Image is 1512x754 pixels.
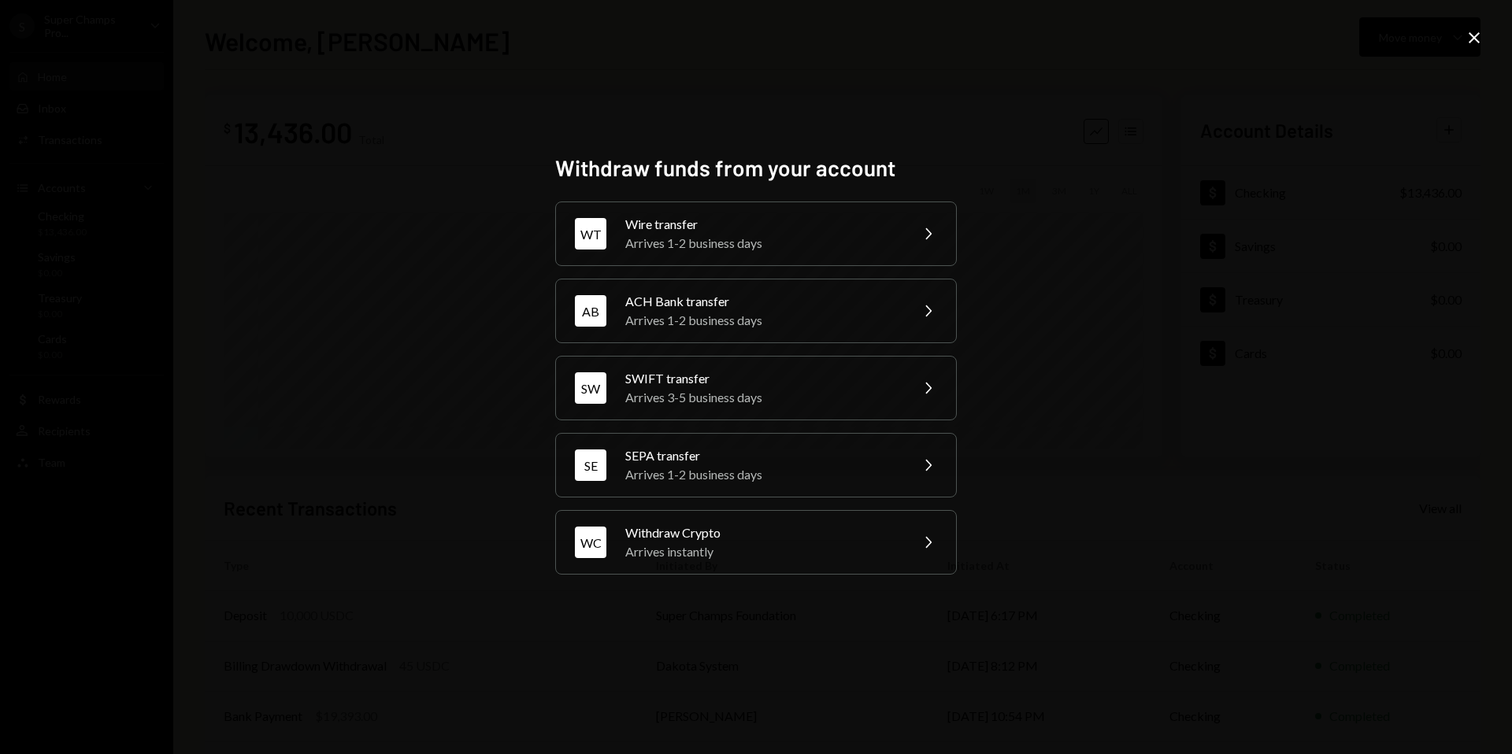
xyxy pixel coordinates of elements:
button: SWSWIFT transferArrives 3-5 business days [555,356,957,420]
button: WCWithdraw CryptoArrives instantly [555,510,957,575]
div: SW [575,372,606,404]
div: AB [575,295,606,327]
div: Wire transfer [625,215,899,234]
div: SWIFT transfer [625,369,899,388]
button: WTWire transferArrives 1-2 business days [555,201,957,266]
div: SE [575,449,606,481]
div: WC [575,527,606,558]
div: Arrives 1-2 business days [625,311,899,330]
div: Withdraw Crypto [625,523,899,542]
button: ABACH Bank transferArrives 1-2 business days [555,279,957,343]
div: Arrives 1-2 business days [625,465,899,484]
div: WT [575,218,606,249]
button: SESEPA transferArrives 1-2 business days [555,433,957,497]
div: Arrives instantly [625,542,899,561]
div: SEPA transfer [625,446,899,465]
div: ACH Bank transfer [625,292,899,311]
div: Arrives 3-5 business days [625,388,899,407]
div: Arrives 1-2 business days [625,234,899,253]
h2: Withdraw funds from your account [555,153,957,183]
